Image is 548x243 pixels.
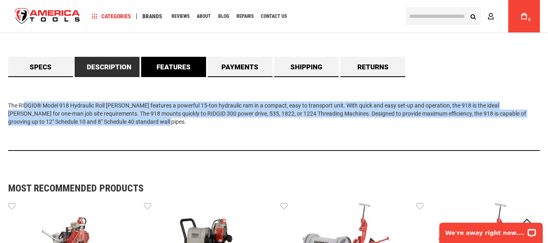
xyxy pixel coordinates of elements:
[8,77,540,151] div: The RIDGID® Model 918 Hydraulic Roll [PERSON_NAME] features a powerful 15-ton hydraulic ram in a ...
[257,11,290,22] a: Contact Us
[172,14,189,19] span: Reviews
[92,13,131,19] span: Categories
[197,14,211,19] span: About
[193,11,215,22] a: About
[218,14,229,19] span: Blog
[233,11,257,22] a: Repairs
[142,13,162,19] span: Brands
[465,9,481,24] button: Search
[8,1,87,32] img: America Tools
[168,11,193,22] a: Reviews
[139,11,166,22] a: Brands
[434,217,548,243] iframe: LiveChat chat widget
[261,14,287,19] span: Contact Us
[236,14,254,19] span: Repairs
[208,57,273,77] a: Payments
[340,57,405,77] a: Returns
[8,183,511,193] strong: Most Recommended Products
[528,17,531,22] span: 0
[8,1,87,32] a: store logo
[88,11,135,22] a: Categories
[274,57,339,77] a: Shipping
[75,57,140,77] a: Description
[8,57,73,77] a: Specs
[141,57,206,77] a: Features
[215,11,233,22] a: Blog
